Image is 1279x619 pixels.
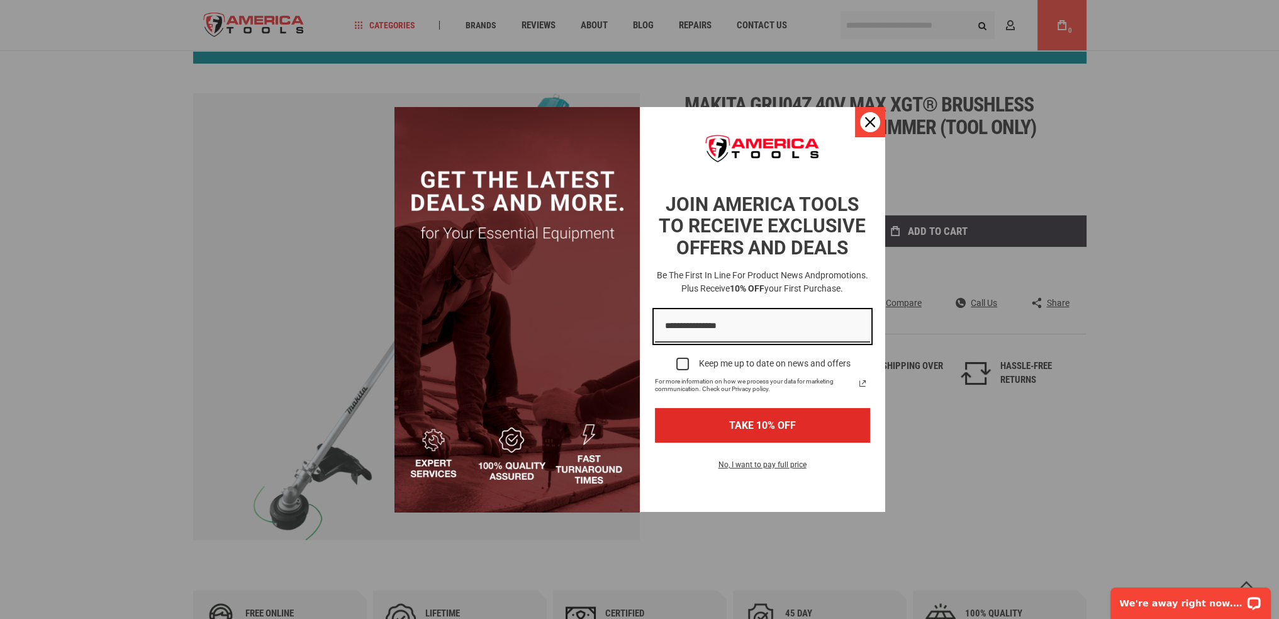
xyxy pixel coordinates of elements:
[730,283,764,293] strong: 10% OFF
[855,376,870,391] svg: link icon
[855,107,885,137] button: Close
[652,269,873,295] h3: Be the first in line for product news and
[659,193,866,259] strong: JOIN AMERICA TOOLS TO RECEIVE EXCLUSIVE OFFERS AND DEALS
[655,408,870,443] button: TAKE 10% OFF
[855,376,870,391] a: Read our Privacy Policy
[699,358,851,369] div: Keep me up to date on news and offers
[865,117,875,127] svg: close icon
[655,310,870,343] input: Email field
[1102,579,1279,619] iframe: LiveChat chat widget
[655,378,855,393] span: For more information on how we process your data for marketing communication. Check our Privacy p...
[708,458,817,479] button: No, I want to pay full price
